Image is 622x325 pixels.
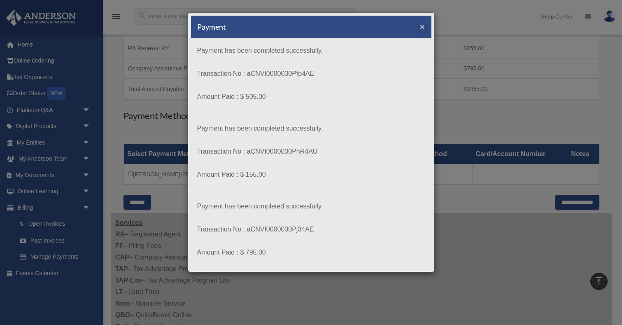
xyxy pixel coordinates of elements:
[197,169,425,180] p: Amount Paid : $ 155.00
[197,201,425,212] p: Payment has been completed successfully.
[420,22,425,31] span: ×
[197,123,425,134] p: Payment has been completed successfully.
[197,22,226,32] h5: Payment
[197,91,425,103] p: Amount Paid : $ 505.00
[420,22,425,31] button: Close
[197,68,425,79] p: Transaction No : aCNVI0000030Pfp4AE
[197,224,425,235] p: Transaction No : aCNVI0000030Pj34AE
[197,45,425,56] p: Payment has been completed successfully.
[197,247,425,258] p: Amount Paid : $ 795.00
[197,146,425,157] p: Transaction No : aCNVI0000030PhR4AU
